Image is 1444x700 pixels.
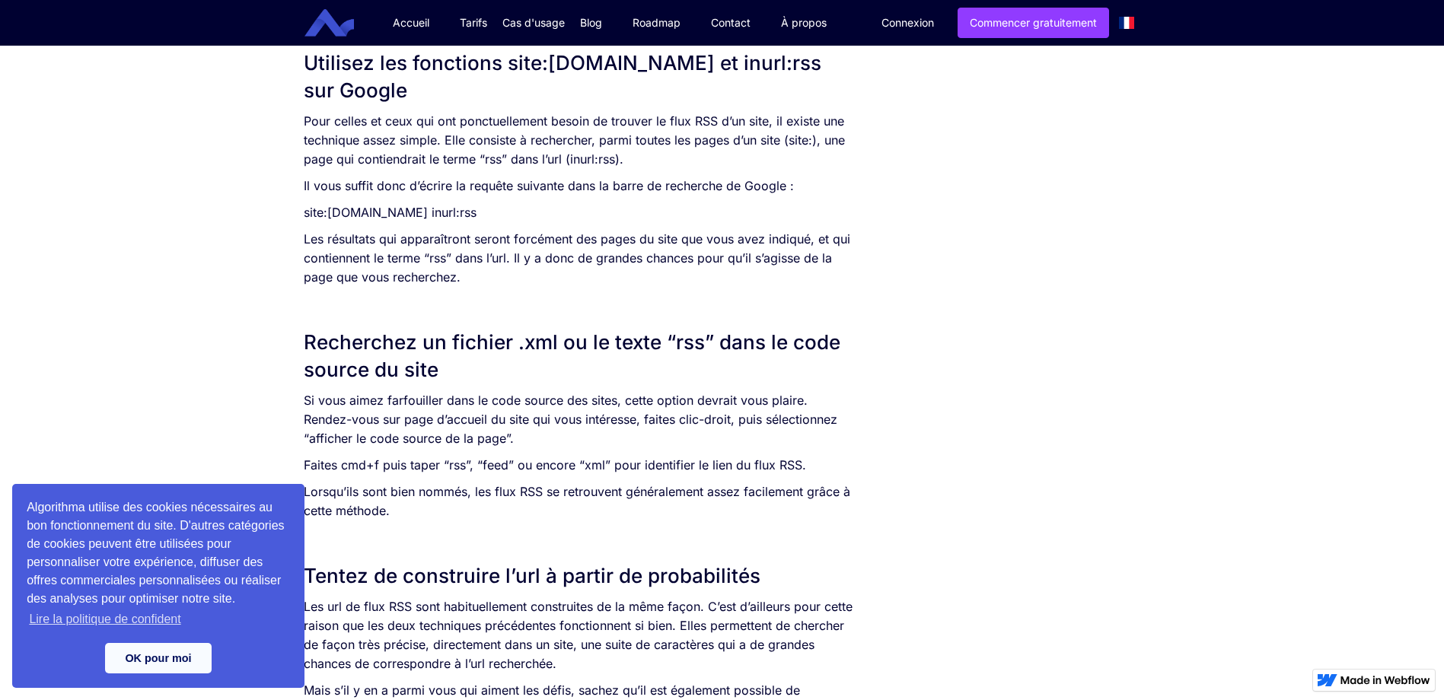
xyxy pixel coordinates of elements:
p: Les résultats qui apparaîtront seront forcément des pages du site que vous avez indiqué, et qui c... [304,230,857,287]
a: dismiss cookie message [105,643,212,673]
div: Cas d'usage [502,15,565,30]
span: Algorithma utilise des cookies nécessaires au bon fonctionnement du site. D'autres catégories de ... [27,498,290,631]
img: Made in Webflow [1340,676,1430,685]
p: site:[DOMAIN_NAME] inurl:rss [304,203,857,222]
a: Commencer gratuitement [958,8,1109,38]
p: Il vous suffit donc d’écrire la requête suivante dans la barre de recherche de Google : [304,177,857,196]
a: home [316,9,365,37]
p: Si vous aimez farfouiller dans le code source des sites, cette option devrait vous plaire. Rendez... [304,391,857,448]
div: cookieconsent [12,484,304,688]
h2: Tentez de construire l’url à partir de probabilités [304,562,857,590]
p: Faites cmd+f puis taper “rss”, “feed” ou encore “xml” pour identifier le lien du flux RSS. [304,456,857,475]
p: ‍ [304,294,857,313]
p: Les url de flux RSS sont habituellement construites de la même façon. C’est d’ailleurs pour cette... [304,597,857,673]
a: Connexion [870,8,945,37]
h2: Recherchez un fichier .xml ou le texte “rss” dans le code source du site [304,329,857,383]
p: Pour celles et ceux qui ont ponctuellement besoin de trouver le flux RSS d’un site, il existe une... [304,112,857,169]
p: Lorsqu’ils sont bien nommés, les flux RSS se retrouvent généralement assez facilement grâce à cet... [304,482,857,520]
p: ‍ [304,528,857,547]
h2: Utilisez les fonctions site:[DOMAIN_NAME] et inurl:rss sur Google [304,49,857,104]
a: learn more about cookies [27,608,183,631]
